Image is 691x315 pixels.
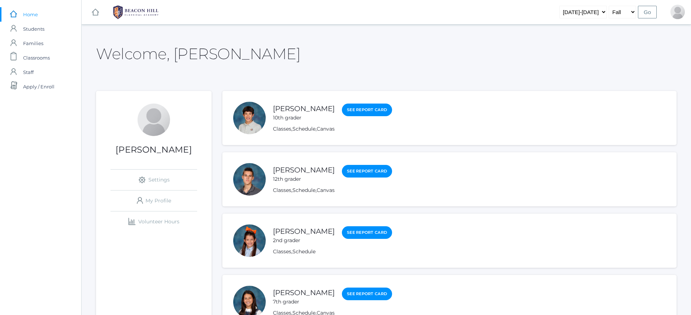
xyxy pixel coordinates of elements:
[273,104,335,113] a: [PERSON_NAME]
[23,79,55,94] span: Apply / Enroll
[233,224,266,257] div: Alexandra Benson
[342,226,392,239] a: See Report Card
[23,7,38,22] span: Home
[273,227,335,236] a: [PERSON_NAME]
[273,248,291,255] a: Classes
[317,126,335,132] a: Canvas
[342,165,392,178] a: See Report Card
[292,248,316,255] a: Schedule
[273,175,335,183] div: 12th grader
[23,22,44,36] span: Students
[23,51,50,65] span: Classrooms
[273,187,392,194] div: , ,
[233,163,266,196] div: Theodore Benson
[109,3,163,21] img: BHCALogos-05-308ed15e86a5a0abce9b8dd61676a3503ac9727e845dece92d48e8588c001991.png
[670,5,685,19] div: Vanessa Benson
[233,102,266,134] div: Maximillian Benson
[273,248,392,255] div: ,
[110,211,197,232] a: Volunteer Hours
[342,288,392,300] a: See Report Card
[273,187,291,193] a: Classes
[273,114,335,122] div: 10th grader
[317,187,335,193] a: Canvas
[273,125,392,133] div: , ,
[96,45,300,62] h2: Welcome, [PERSON_NAME]
[342,104,392,116] a: See Report Card
[292,126,316,132] a: Schedule
[273,166,335,174] a: [PERSON_NAME]
[110,170,197,190] a: Settings
[273,298,335,306] div: 7th grader
[638,6,657,18] input: Go
[138,104,170,136] div: Vanessa Benson
[292,187,316,193] a: Schedule
[23,65,34,79] span: Staff
[273,237,335,244] div: 2nd grader
[96,145,212,154] h1: [PERSON_NAME]
[273,126,291,132] a: Classes
[110,191,197,211] a: My Profile
[273,288,335,297] a: [PERSON_NAME]
[23,36,43,51] span: Families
